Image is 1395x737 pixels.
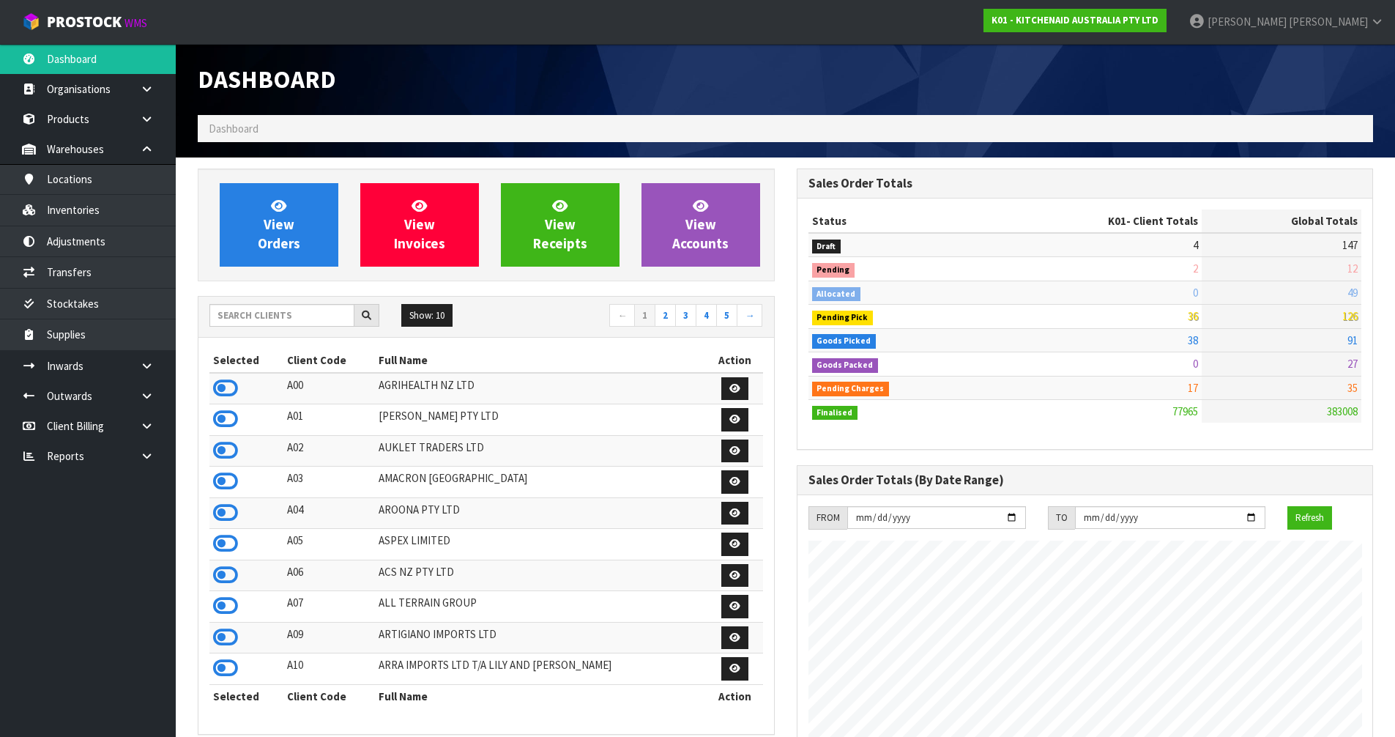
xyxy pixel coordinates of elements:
td: [PERSON_NAME] PTY LTD [375,404,707,436]
a: 3 [675,304,696,327]
th: - Client Totals [991,210,1202,233]
div: FROM [808,506,847,530]
th: Global Totals [1202,210,1361,233]
span: 77965 [1172,404,1198,418]
h3: Sales Order Totals [808,177,1362,190]
span: ProStock [47,12,122,32]
td: AUKLET TRADERS LTD [375,435,707,467]
span: 12 [1347,262,1358,275]
span: 36 [1188,309,1198,323]
span: [PERSON_NAME] [1289,15,1368,29]
span: 147 [1342,238,1358,252]
a: 4 [696,304,717,327]
span: Goods Picked [812,334,877,349]
a: ViewOrders [220,183,338,267]
span: 4 [1193,238,1198,252]
span: [PERSON_NAME] [1208,15,1287,29]
span: Finalised [812,406,858,421]
td: A05 [283,529,376,560]
span: 0 [1193,357,1198,371]
td: A07 [283,591,376,623]
small: WMS [124,16,147,30]
th: Action [707,349,763,372]
td: ASPEX LIMITED [375,529,707,560]
strong: K01 - KITCHENAID AUSTRALIA PTY LTD [992,14,1158,26]
span: 49 [1347,286,1358,300]
span: Dashboard [209,122,258,136]
th: Client Code [283,349,376,372]
td: AGRIHEALTH NZ LTD [375,373,707,404]
td: A03 [283,467,376,498]
td: ACS NZ PTY LTD [375,560,707,591]
span: Pending Pick [812,311,874,325]
a: ViewReceipts [501,183,620,267]
span: View Receipts [533,197,587,252]
th: Action [707,684,763,708]
span: 17 [1188,381,1198,395]
span: View Accounts [672,197,729,252]
td: A09 [283,622,376,653]
a: ← [609,304,635,327]
td: A00 [283,373,376,404]
span: 0 [1193,286,1198,300]
span: Pending Charges [812,382,890,396]
h3: Sales Order Totals (By Date Range) [808,473,1362,487]
span: 91 [1347,333,1358,347]
span: Pending [812,263,855,278]
span: 27 [1347,357,1358,371]
td: A06 [283,560,376,591]
span: 35 [1347,381,1358,395]
span: K01 [1108,214,1126,228]
a: ViewAccounts [641,183,760,267]
td: ARRA IMPORTS LTD T/A LILY AND [PERSON_NAME] [375,653,707,685]
td: ALL TERRAIN GROUP [375,591,707,623]
td: A02 [283,435,376,467]
span: 2 [1193,262,1198,275]
span: Goods Packed [812,358,879,373]
span: Dashboard [198,64,336,95]
nav: Page navigation [497,304,763,330]
span: 38 [1188,333,1198,347]
span: 383008 [1327,404,1358,418]
th: Full Name [375,349,707,372]
td: A10 [283,653,376,685]
th: Selected [209,684,283,708]
span: 126 [1342,309,1358,323]
td: AMACRON [GEOGRAPHIC_DATA] [375,467,707,498]
a: 1 [634,304,655,327]
th: Status [808,210,992,233]
td: A01 [283,404,376,436]
span: Allocated [812,287,861,302]
a: 5 [716,304,737,327]
span: Draft [812,240,841,254]
td: ARTIGIANO IMPORTS LTD [375,622,707,653]
a: ViewInvoices [360,183,479,267]
a: → [737,304,762,327]
td: AROONA PTY LTD [375,497,707,529]
a: 2 [655,304,676,327]
button: Show: 10 [401,304,453,327]
span: View Orders [258,197,300,252]
td: A04 [283,497,376,529]
input: Search clients [209,304,354,327]
span: View Invoices [394,197,445,252]
th: Full Name [375,684,707,708]
th: Selected [209,349,283,372]
button: Refresh [1287,506,1332,530]
a: K01 - KITCHENAID AUSTRALIA PTY LTD [983,9,1167,32]
div: TO [1048,506,1075,530]
th: Client Code [283,684,376,708]
img: cube-alt.png [22,12,40,31]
